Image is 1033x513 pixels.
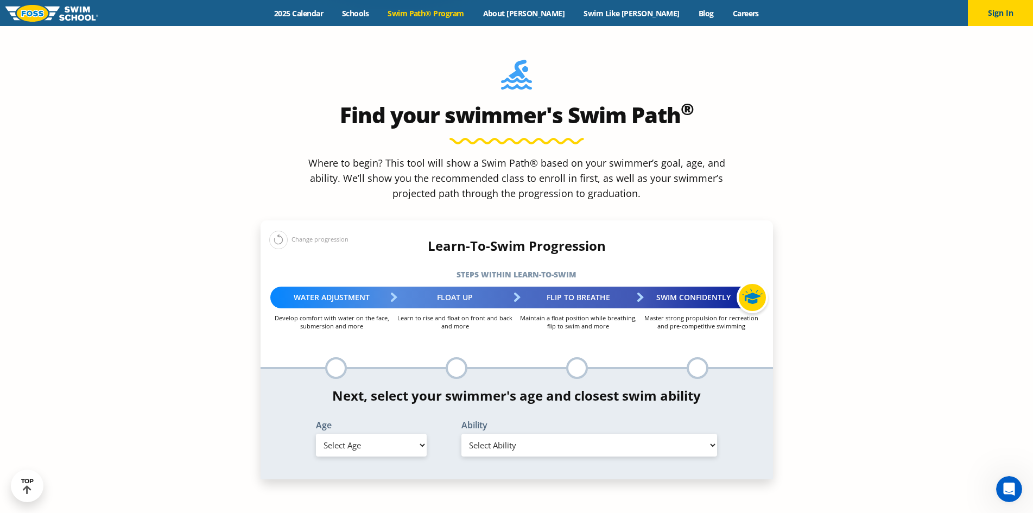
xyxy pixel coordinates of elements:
p: Master strong propulsion for recreation and pre-competitive swimming [640,314,763,330]
div: Water Adjustment [270,287,394,308]
a: Careers [723,8,768,18]
h4: Learn-To-Swim Progression [261,238,773,254]
a: About [PERSON_NAME] [473,8,574,18]
div: Change progression [269,230,348,249]
a: Swim Like [PERSON_NAME] [574,8,689,18]
a: Blog [689,8,723,18]
h2: Find your swimmer's Swim Path [261,102,773,128]
h4: Next, select your swimmer's age and closest swim ability [261,388,773,403]
p: Learn to rise and float on front and back and more [394,314,517,330]
div: TOP [21,478,34,495]
p: Maintain a float position while breathing, flip to swim and more [517,314,640,330]
h5: Steps within Learn-to-Swim [261,267,773,282]
div: Flip to Breathe [517,287,640,308]
label: Age [316,421,427,429]
img: FOSS Swim School Logo [5,5,98,22]
a: Swim Path® Program [378,8,473,18]
div: Swim Confidently [640,287,763,308]
iframe: Intercom live chat [996,476,1022,502]
sup: ® [681,98,694,120]
a: 2025 Calendar [265,8,333,18]
p: Develop comfort with water on the face, submersion and more [270,314,394,330]
label: Ability [461,421,718,429]
img: Foss-Location-Swimming-Pool-Person.svg [501,60,532,97]
a: Schools [333,8,378,18]
p: Where to begin? This tool will show a Swim Path® based on your swimmer’s goal, age, and ability. ... [304,155,730,201]
div: Float Up [394,287,517,308]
